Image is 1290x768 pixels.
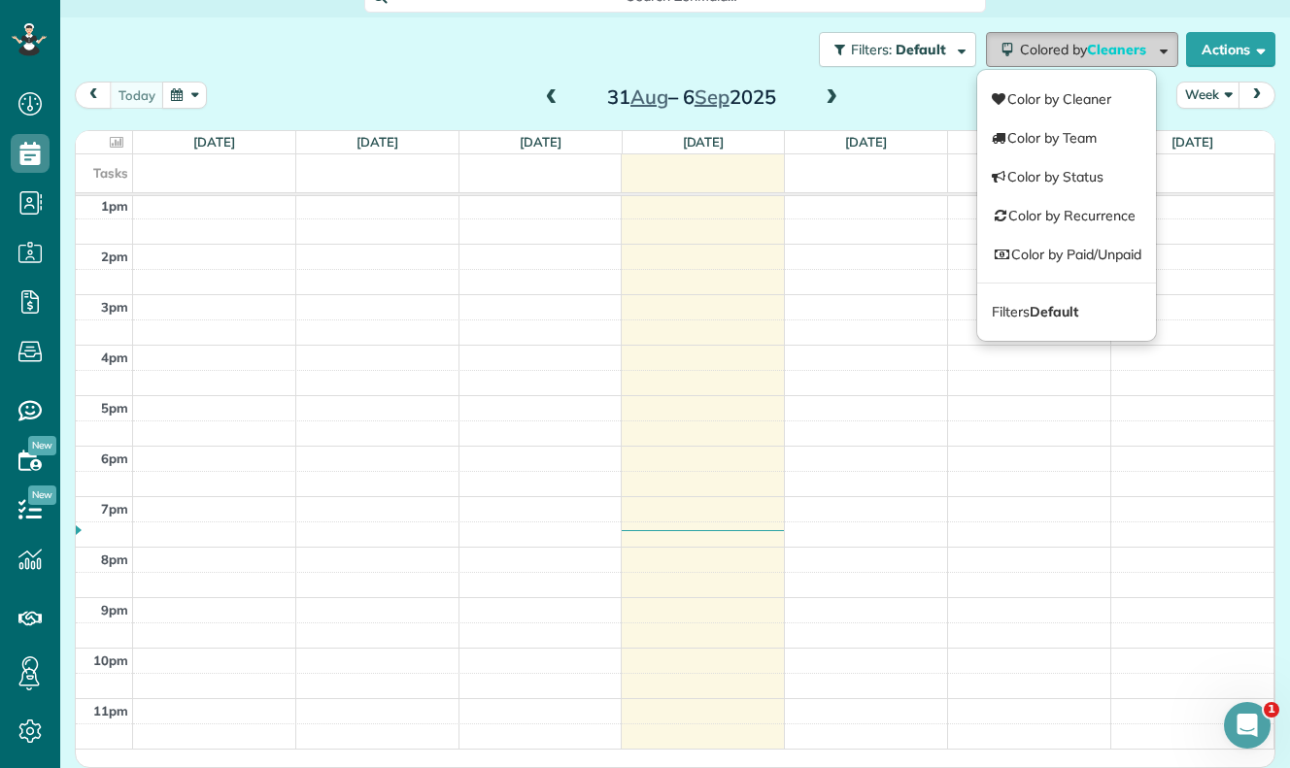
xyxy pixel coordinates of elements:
a: [DATE] [845,134,887,150]
a: Color by Paid/Unpaid [977,235,1156,274]
a: [DATE] [193,134,235,150]
span: 1pm [101,198,128,214]
iframe: Intercom live chat [1224,702,1271,749]
button: Filters: Default [819,32,976,67]
span: 7pm [101,501,128,517]
span: 11pm [93,703,128,718]
span: Colored by [1020,41,1153,58]
span: 5pm [101,400,128,416]
span: 6pm [101,451,128,466]
span: New [28,485,56,505]
span: Filters: [851,41,892,58]
a: [DATE] [356,134,398,150]
span: Default [896,41,947,58]
span: Cleaners [1087,41,1149,58]
button: Actions [1186,32,1275,67]
span: Filters [992,303,1077,320]
a: [DATE] [683,134,725,150]
a: Color by Team [977,118,1156,157]
h2: 31 – 6 2025 [570,86,813,108]
a: Filters: Default [809,32,976,67]
span: Aug [630,84,668,109]
span: 4pm [101,350,128,365]
button: prev [75,82,112,108]
button: Today [110,82,164,108]
button: Week [1176,82,1240,108]
strong: Default [1030,303,1078,320]
span: 9pm [101,602,128,618]
a: Color by Cleaner [977,80,1156,118]
span: Tasks [93,165,128,181]
a: Color by Recurrence [977,196,1156,235]
button: next [1239,82,1275,108]
button: Colored byCleaners [986,32,1178,67]
a: [DATE] [1171,134,1213,150]
a: [DATE] [520,134,561,150]
span: 8pm [101,551,128,567]
span: 10pm [93,652,128,668]
span: 2pm [101,249,128,264]
span: 3pm [101,299,128,315]
a: Color by Status [977,157,1156,196]
span: 1 [1264,702,1279,718]
span: New [28,436,56,455]
a: FiltersDefault [977,292,1156,331]
span: Sep [695,84,730,109]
